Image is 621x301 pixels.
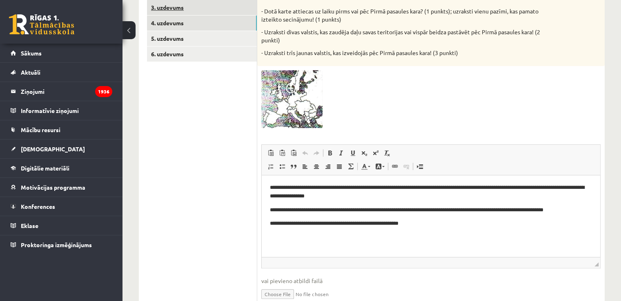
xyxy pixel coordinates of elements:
[322,161,334,172] a: Izlīdzināt pa labi
[370,148,381,158] a: Augšraksts
[9,14,74,35] a: Rīgas 1. Tālmācības vidusskola
[147,46,257,62] a: 6. uzdevums
[261,49,560,57] p: - Uzraksti trīs jaunas valstis, kas izveidojās pēc Pirmā pasaules kara! (3 punkti)
[21,145,85,153] span: [DEMOGRAPHIC_DATA]
[358,148,370,158] a: Apakšraksts
[21,69,40,76] span: Aktuāli
[401,161,412,172] a: Atsaistīt
[261,7,560,23] p: - Dotā karte attiecas uz laiku pirms vai pēc Pirmā pasaules kara? (1 punkts); uzraksti vienu pazī...
[21,203,55,210] span: Konferences
[11,120,112,139] a: Mācību resursi
[288,148,299,158] a: Ievietot no Worda
[11,235,112,254] a: Proktoringa izmēģinājums
[265,148,276,158] a: Ielīmēt (vadīšanas taustiņš+V)
[311,161,322,172] a: Centrēti
[414,161,425,172] a: Ievietot lapas pārtraukumu drukai
[147,31,257,46] a: 5. uzdevums
[11,101,112,120] a: Informatīvie ziņojumi
[347,148,358,158] a: Pasvītrojums (vadīšanas taustiņš+U)
[21,222,38,229] span: Eklase
[261,277,601,285] span: vai pievieno atbildi failā
[324,148,336,158] a: Treknraksts (vadīšanas taustiņš+B)
[299,161,311,172] a: Izlīdzināt pa kreisi
[358,161,373,172] a: Teksta krāsa
[334,161,345,172] a: Izlīdzināt malas
[11,216,112,235] a: Eklase
[299,148,311,158] a: Atcelt (vadīšanas taustiņš+Z)
[11,159,112,177] a: Digitālie materiāli
[21,164,69,172] span: Digitālie materiāli
[381,148,393,158] a: Noņemt stilus
[11,82,112,101] a: Ziņojumi1936
[265,161,276,172] a: Ievietot/noņemt numurētu sarakstu
[11,44,112,62] a: Sākums
[95,86,112,97] i: 1936
[21,49,42,57] span: Sākums
[311,148,322,158] a: Atkārtot (vadīšanas taustiņš+Y)
[21,126,60,133] span: Mācību resursi
[276,161,288,172] a: Ievietot/noņemt sarakstu ar aizzīmēm
[147,15,257,31] a: 4. uzdevums
[373,161,387,172] a: Fona krāsa
[21,82,112,101] legend: Ziņojumi
[261,28,560,44] p: - Uzraksti divas valstis, kas zaudēja daļu savas teritorijas vai vispār beidza pastāvēt pēc Pirmā...
[276,148,288,158] a: Ievietot kā vienkāršu tekstu (vadīšanas taustiņš+pārslēgšanas taustiņš+V)
[336,148,347,158] a: Slīpraksts (vadīšanas taustiņš+I)
[21,184,85,191] span: Motivācijas programma
[11,178,112,197] a: Motivācijas programma
[262,175,600,257] iframe: Bagātinātā teksta redaktors, wiswyg-editor-user-answer-47433848990340
[11,197,112,216] a: Konferences
[288,161,299,172] a: Bloka citāts
[21,101,112,120] legend: Informatīvie ziņojumi
[8,8,329,17] body: Bagātinātā teksta redaktors, wiswyg-editor-47433849521400-1759952958-94
[345,161,356,172] a: Math
[261,70,323,128] img: 1.jpg
[11,139,112,158] a: [DEMOGRAPHIC_DATA]
[21,241,92,248] span: Proktoringa izmēģinājums
[594,262,599,266] span: Mērogot
[389,161,401,172] a: Saite (vadīšanas taustiņš+K)
[11,63,112,82] a: Aktuāli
